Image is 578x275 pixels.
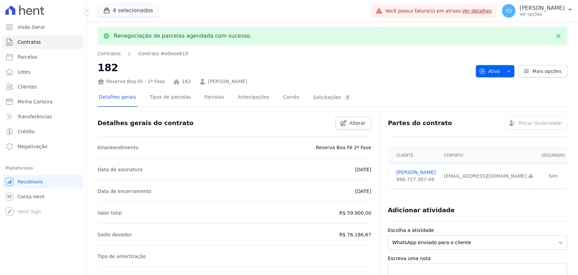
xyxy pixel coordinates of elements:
span: Ativo [479,65,500,77]
h3: Partes do contrato [388,119,452,127]
span: Negativação [18,143,47,150]
a: Solicitações0 [312,89,353,107]
nav: Breadcrumb [98,50,470,57]
a: Antecipações [236,89,271,107]
th: Cliente [388,148,440,163]
h3: Detalhes gerais do contrato [98,119,193,127]
div: Solicitações [313,94,352,101]
a: Visão Geral [3,20,84,34]
a: Recebíveis [3,175,84,189]
a: Contratos [98,50,121,57]
a: Detalhes gerais [98,89,137,107]
label: Escolha a atividade [388,227,567,234]
a: 182 [182,78,191,85]
a: Mais opções [518,65,567,77]
span: Transferências [18,113,52,120]
a: Carnês [281,89,301,107]
a: Conta Hent [3,190,84,203]
span: Você possui fatura(s) em atraso. [385,7,492,15]
span: Lotes [18,68,30,75]
a: Minha Carteira [3,95,84,109]
a: Ver detalhes [462,8,492,14]
span: Recebíveis [18,178,43,185]
span: Contratos [18,39,41,45]
a: Transferências [3,110,84,123]
div: 996.757.307-49 [396,176,435,183]
span: Mais opções [532,68,561,75]
a: [PERSON_NAME] [208,78,247,85]
th: Segurado [537,148,569,163]
a: Crédito [3,125,84,138]
p: Tipo de amortização [98,252,146,260]
h3: Adicionar atividade [388,206,454,214]
p: Saldo devedor [98,231,132,239]
th: Contato [440,148,538,163]
a: Contrato #e0eee610 [138,50,188,57]
a: Clientes [3,80,84,94]
div: Plataformas [5,164,81,172]
p: Data de assinatura [98,165,143,174]
label: Escreva uma nota [388,255,567,262]
a: Tipos de parcelas [148,89,192,107]
a: Parcelas [203,89,226,107]
span: Minha Carteira [18,98,52,105]
div: Reserva Boa Fé - 2ª Fase [98,78,165,85]
span: Crédito [18,128,35,135]
button: 4 selecionados [98,4,159,17]
span: Visão Geral [18,24,45,31]
span: Clientes [18,83,37,90]
div: 0 [344,94,352,101]
button: YD [PERSON_NAME] Ver opções [496,1,578,20]
a: Negativação [3,140,84,153]
a: Lotes [3,65,84,79]
p: Ver opções [519,12,564,17]
p: R$ 59.900,00 [339,209,371,217]
a: Contratos [3,35,84,49]
p: Valor total [98,209,122,217]
p: [PERSON_NAME] [519,5,564,12]
span: YD [505,8,512,13]
p: Reserva Boa Fé 2ª Fase [316,143,371,152]
p: Data de encerramento [98,187,151,195]
p: R$ 76.186,67 [339,231,371,239]
a: [PERSON_NAME] [396,169,435,176]
p: Empreendimento [98,143,138,152]
td: Sim [537,163,569,189]
h2: 182 [98,60,470,75]
a: Parcelas [3,50,84,64]
span: Parcelas [18,54,37,60]
div: [EMAIL_ADDRESS][DOMAIN_NAME] [444,173,534,180]
p: [DATE] [355,187,371,195]
span: Conta Hent [18,193,44,200]
p: [DATE] [355,165,371,174]
span: Alterar [349,120,366,126]
p: Renegociação de parcelas agendada com sucesso. [114,33,252,39]
button: Ativo [476,65,515,77]
a: Alterar [336,117,371,130]
nav: Breadcrumb [98,50,188,57]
